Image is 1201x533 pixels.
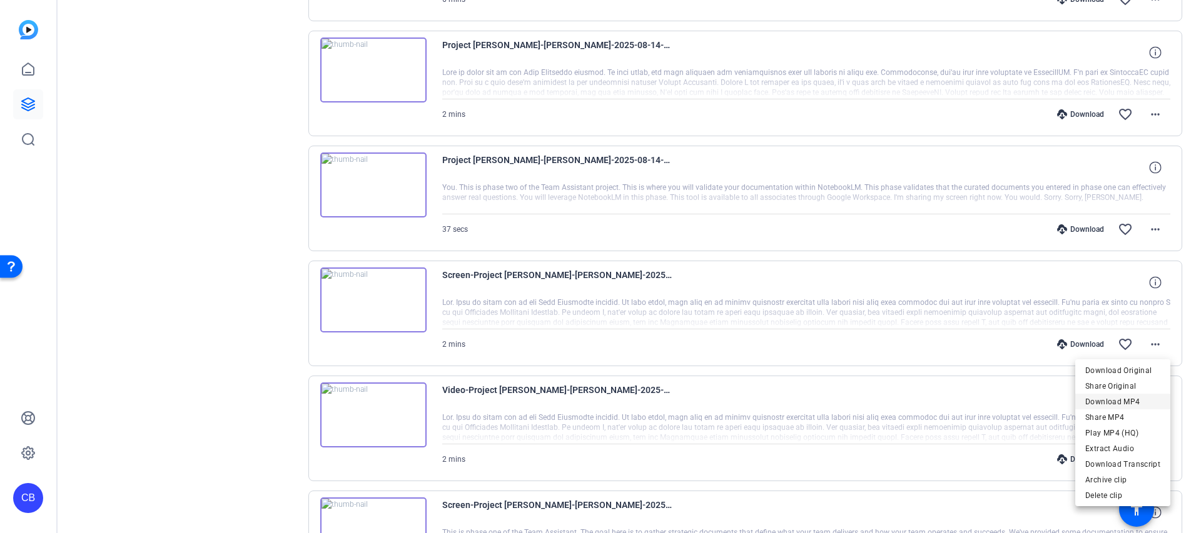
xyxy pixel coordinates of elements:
span: Share Original [1085,379,1160,394]
span: Download Transcript [1085,457,1160,472]
span: Archive clip [1085,472,1160,487]
span: Download Original [1085,363,1160,378]
span: Play MP4 (HQ) [1085,426,1160,441]
span: Delete clip [1085,488,1160,503]
span: Extract Audio [1085,441,1160,456]
span: Download MP4 [1085,394,1160,409]
span: Share MP4 [1085,410,1160,425]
